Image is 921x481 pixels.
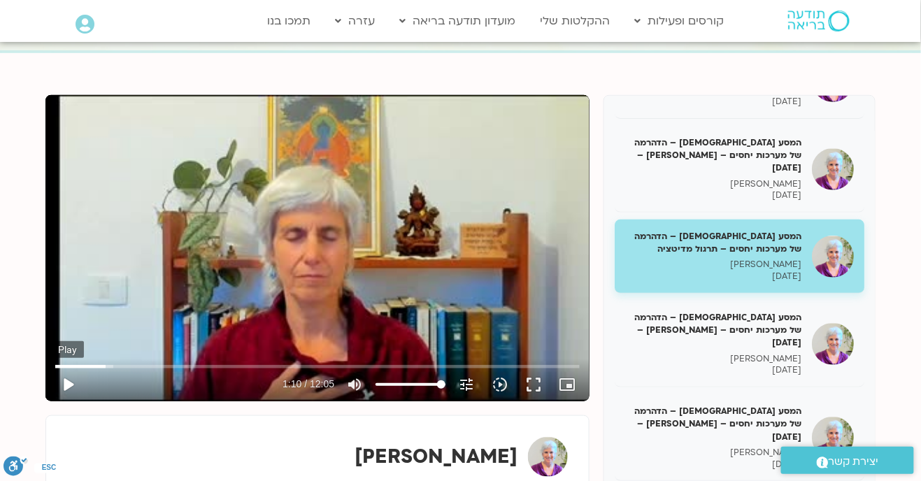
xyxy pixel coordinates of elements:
p: [PERSON_NAME] [625,353,801,365]
img: סנדיה בר קמה [528,437,568,477]
h5: המסע [DEMOGRAPHIC_DATA] – הדהרמה של מערכות יחסים – [PERSON_NAME] – [DATE] [625,136,801,175]
p: [DATE] [625,96,801,108]
p: [PERSON_NAME] [625,178,801,190]
img: המסע הבודהיסטי – הדהרמה של מערכות יחסים – תרגול מדיטציה [812,236,854,278]
h5: המסע [DEMOGRAPHIC_DATA] – הדהרמה של מערכות יחסים – תרגול מדיטציה [625,230,801,255]
p: [DATE] [625,364,801,376]
p: [PERSON_NAME] [625,259,801,271]
p: [DATE] [625,459,801,471]
a: תמכו בנו [260,8,317,34]
span: יצירת קשר [829,452,879,471]
h5: המסע [DEMOGRAPHIC_DATA] – הדהרמה של מערכות יחסים – [PERSON_NAME] – [DATE] [625,405,801,443]
img: המסע הבודהיסטי – הדהרמה של מערכות יחסים – סנדיה – 19/12/24 [812,323,854,365]
p: [DATE] [625,271,801,282]
a: עזרה [328,8,382,34]
a: קורסים ופעילות [627,8,731,34]
h5: המסע [DEMOGRAPHIC_DATA] – הדהרמה של מערכות יחסים – [PERSON_NAME] – [DATE] [625,311,801,350]
img: המסע הבודהיסטי – הדהרמה של מערכות יחסים – סנדיה – 26/12/24 [812,417,854,459]
strong: [PERSON_NAME] [355,443,517,470]
img: תודעה בריאה [788,10,850,31]
p: [PERSON_NAME] [625,447,801,459]
a: מועדון תודעה בריאה [392,8,522,34]
p: [DATE] [625,189,801,201]
img: המסע הבודהיסטי – הדהרמה של מערכות יחסים – סנדיה – 12/12/24 [812,148,854,190]
a: ההקלטות שלי [533,8,617,34]
a: יצירת קשר [781,447,914,474]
